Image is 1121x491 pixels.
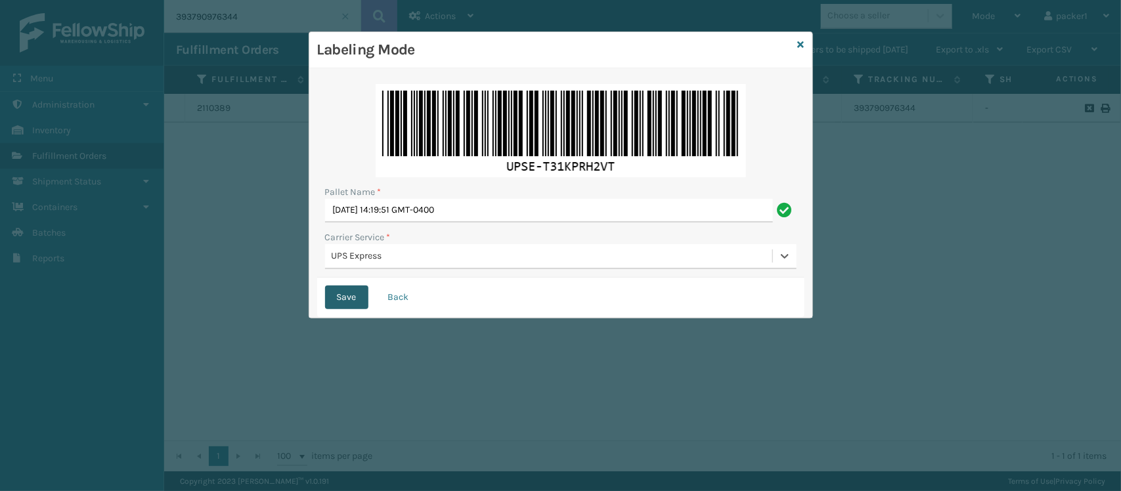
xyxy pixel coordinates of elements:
h3: Labeling Mode [317,40,793,60]
label: Pallet Name [325,185,382,199]
button: Back [376,286,421,309]
label: Carrier Service [325,230,391,244]
button: Save [325,286,368,309]
img: AAAABklEQVQDANHvS0zm07l6AAAAAElFTkSuQmCC [376,84,746,177]
div: UPS Express [332,249,774,263]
